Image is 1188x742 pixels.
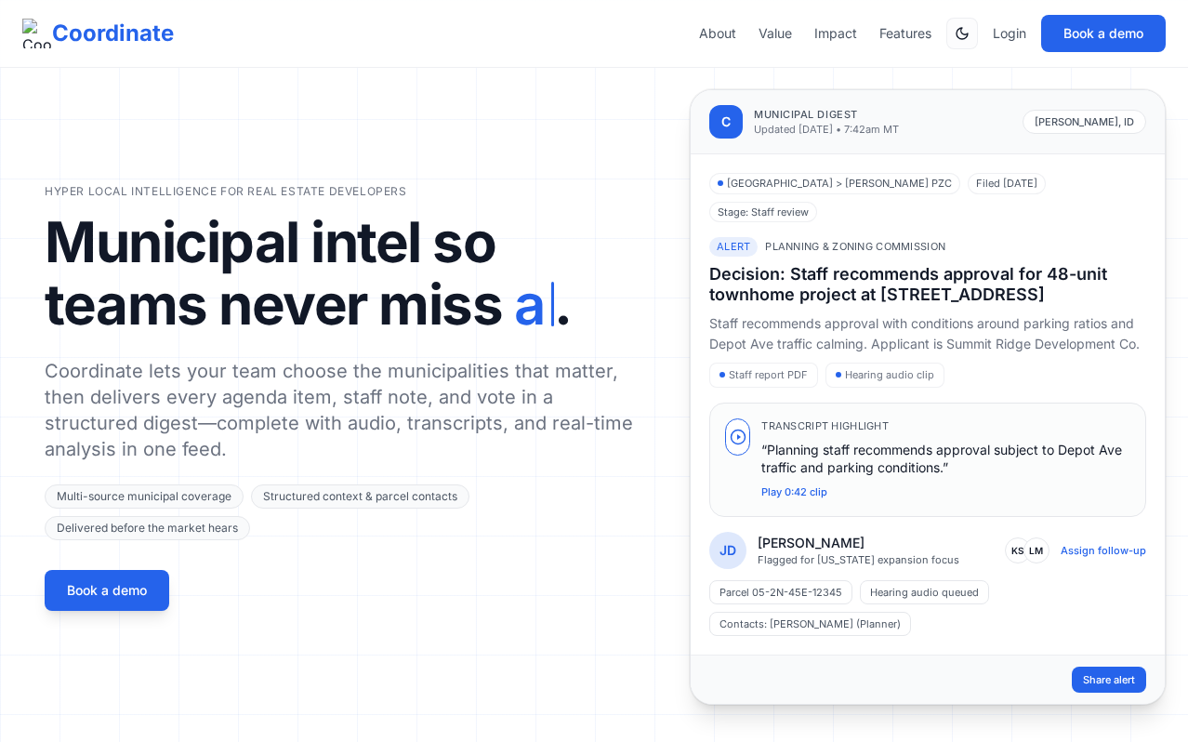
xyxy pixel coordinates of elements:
a: Features [879,24,931,43]
span: Hearing audio clip [825,363,944,388]
h3: Decision: Staff recommends approval for 48-unit townhome project at [STREET_ADDRESS] [709,264,1146,306]
span: Filed [DATE] [968,173,1046,194]
span: Staff report PDF [709,363,818,388]
a: Impact [814,24,857,43]
p: “Planning staff recommends approval subject to Depot Ave traffic and parking conditions.” [761,441,1130,477]
p: Flagged for [US_STATE] expansion focus [758,552,959,567]
button: Switch to dark mode [946,18,978,49]
span: Parcel 05-2N-45E-12345 [709,580,852,604]
span: [PERSON_NAME], ID [1023,110,1146,135]
span: Structured context & parcel contacts [251,484,469,509]
div: C [709,105,743,139]
img: Coordinate [22,19,52,48]
span: Multi-source municipal coverage [45,484,244,509]
button: Book a demo [45,570,169,611]
span: Contacts: [PERSON_NAME] (Planner) [709,612,911,636]
div: JD [709,532,746,569]
span: Hearing audio queued [860,580,989,604]
span: KS [1005,537,1031,563]
span: Alert [709,237,758,257]
p: Municipal digest [754,107,899,123]
h1: Municipal intel so teams never miss . [45,214,638,339]
a: Coordinate [22,19,174,48]
span: LM [1023,537,1049,563]
a: About [699,24,736,43]
button: Book a demo [1041,15,1166,52]
button: Play 0:42 clip [761,484,827,500]
button: Assign follow-up [1061,543,1146,558]
p: Updated [DATE] • 7:42am MT [754,122,899,138]
span: [GEOGRAPHIC_DATA] > [PERSON_NAME] PZC [709,173,960,194]
a: Login [993,24,1026,43]
p: Hyper local intelligence for real estate developers [45,184,638,199]
span: a [514,270,545,339]
p: Staff recommends approval with conditions around parking ratios and Depot Ave traffic calming. Ap... [709,313,1146,356]
span: Delivered before the market hears [45,516,250,540]
p: [PERSON_NAME] [758,534,959,552]
span: Stage: Staff review [709,202,817,223]
a: Value [759,24,792,43]
span: Coordinate [52,19,174,48]
p: Coordinate lets your team choose the municipalities that matter, then delivers every agenda item,... [45,358,638,462]
p: Transcript highlight [761,418,1130,434]
button: Share alert [1072,667,1146,694]
span: Planning & Zoning Commission [765,239,945,255]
